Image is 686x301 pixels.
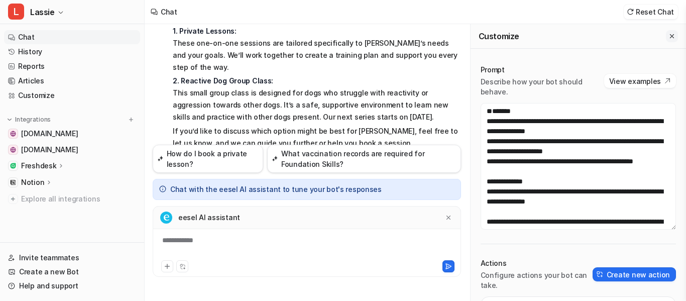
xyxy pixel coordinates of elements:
p: Chat with the eesel AI assistant to tune your bot's responses [170,184,382,194]
button: What vaccination records are required for Foundation Skills? [267,145,461,173]
button: How do I book a private lesson? [153,145,263,173]
p: These one-on-one sessions are tailored specifically to [PERSON_NAME]’s needs and your goals. We’l... [173,25,461,73]
button: Close flyout [666,30,678,42]
a: Invite teammates [4,251,140,265]
p: Freshdesk [21,161,56,171]
strong: 1. Private Lessons: [173,27,237,35]
img: menu_add.svg [128,116,135,123]
p: Configure actions your bot can take. [481,270,593,290]
span: L [8,4,24,20]
a: Chat [4,30,140,44]
img: www.whenhoundsfly.com [10,131,16,137]
img: Notion [10,179,16,185]
span: [DOMAIN_NAME] [21,145,78,155]
span: [DOMAIN_NAME] [21,129,78,139]
button: Reset Chat [624,5,678,19]
p: Prompt [481,65,604,75]
p: Actions [481,258,593,268]
img: reset [627,8,634,16]
img: online.whenhoundsfly.com [10,147,16,153]
p: Describe how your bot should behave. [481,77,604,97]
a: Articles [4,74,140,88]
button: Integrations [4,115,54,125]
span: Explore all integrations [21,191,136,207]
p: Integrations [15,116,51,124]
a: History [4,45,140,59]
a: online.whenhoundsfly.com[DOMAIN_NAME] [4,143,140,157]
img: Freshdesk [10,163,16,169]
p: This small group class is designed for dogs who struggle with reactivity or aggression towards ot... [173,75,461,123]
div: Chat [161,7,177,17]
p: eesel AI assistant [178,213,240,223]
span: Lassie [30,5,55,19]
a: Customize [4,88,140,103]
p: Notion [21,177,44,187]
button: Create new action [593,267,676,281]
a: Help and support [4,279,140,293]
a: Create a new Bot [4,265,140,279]
p: If you’d like to discuss which option might be best for [PERSON_NAME], feel free to let us know, ... [173,125,461,149]
a: www.whenhoundsfly.com[DOMAIN_NAME] [4,127,140,141]
img: expand menu [6,116,13,123]
img: create-action-icon.svg [597,271,604,278]
img: explore all integrations [8,194,18,204]
h2: Customize [479,31,519,41]
button: View examples [604,74,676,88]
strong: 2. Reactive Dog Group Class: [173,76,273,85]
a: Explore all integrations [4,192,140,206]
a: Reports [4,59,140,73]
